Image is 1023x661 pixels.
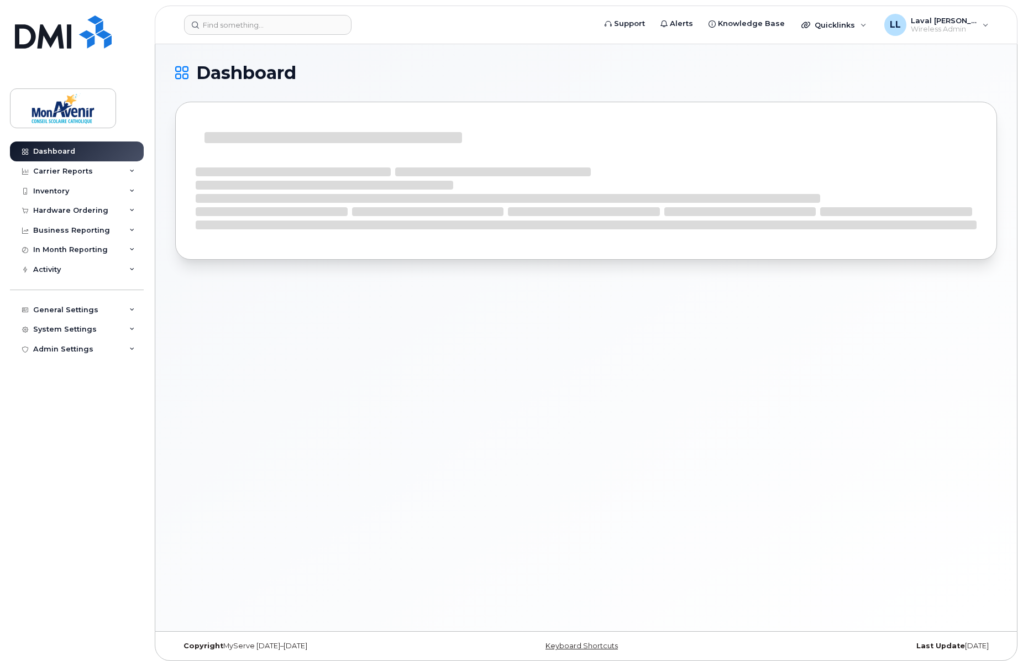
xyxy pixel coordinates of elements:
[196,65,296,81] span: Dashboard
[723,642,997,650] div: [DATE]
[916,642,965,650] strong: Last Update
[175,642,449,650] div: MyServe [DATE]–[DATE]
[183,642,223,650] strong: Copyright
[545,642,618,650] a: Keyboard Shortcuts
